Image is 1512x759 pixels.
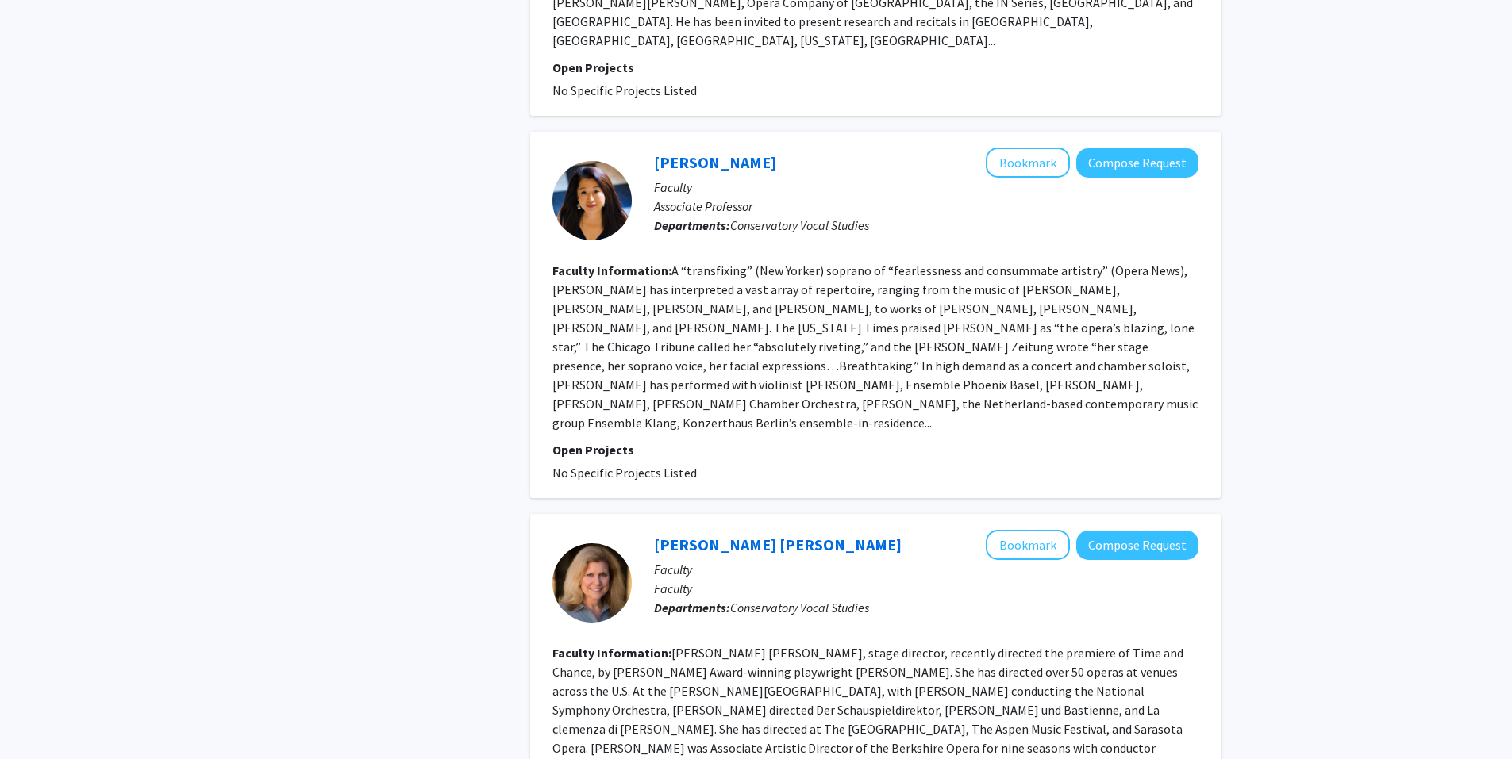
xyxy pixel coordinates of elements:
[552,263,1198,431] fg-read-more: A “transfixing” (New Yorker) soprano of “fearlessness and consummate artistry” (Opera News), [PER...
[654,197,1198,216] p: Associate Professor
[654,178,1198,197] p: Faculty
[654,217,730,233] b: Departments:
[730,217,869,233] span: Conservatory Vocal Studies
[552,465,697,481] span: No Specific Projects Listed
[552,645,671,661] b: Faculty Information:
[552,82,697,98] span: No Specific Projects Listed
[552,440,1198,459] p: Open Projects
[1076,148,1198,178] button: Compose Request to Ah Young Hong
[654,535,902,554] a: [PERSON_NAME] [PERSON_NAME]
[654,152,776,172] a: [PERSON_NAME]
[654,560,1198,579] p: Faculty
[1076,531,1198,560] button: Compose Request to Mary Duncan Steidl
[986,530,1070,560] button: Add Mary Duncan Steidl to Bookmarks
[730,600,869,615] span: Conservatory Vocal Studies
[654,579,1198,598] p: Faculty
[552,58,1198,77] p: Open Projects
[552,263,671,278] b: Faculty Information:
[986,148,1070,178] button: Add Ah Young Hong to Bookmarks
[12,688,67,747] iframe: Chat
[654,600,730,615] b: Departments:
